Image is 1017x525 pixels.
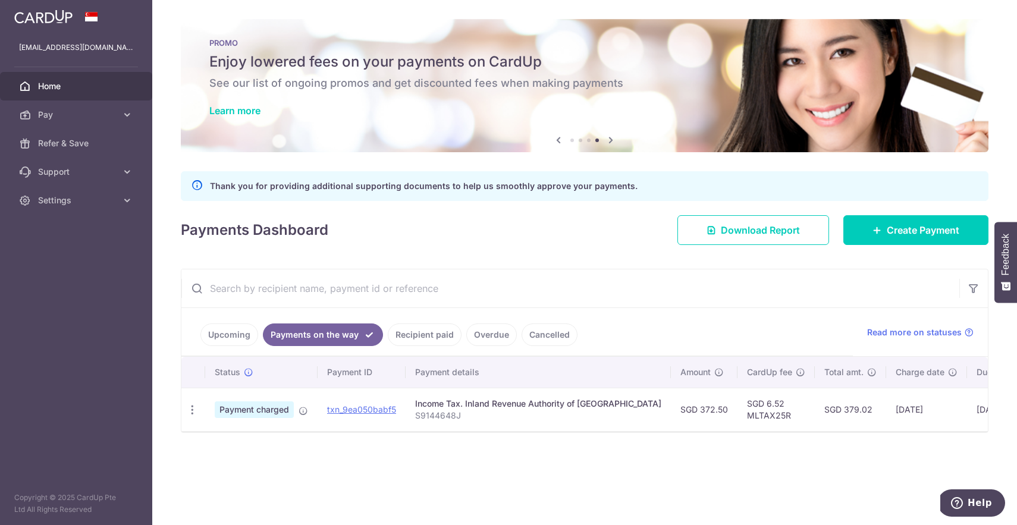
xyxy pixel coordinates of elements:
span: Pay [38,109,117,121]
span: Charge date [896,366,944,378]
img: Latest Promos banner [181,19,988,152]
a: Create Payment [843,215,988,245]
a: Overdue [466,323,517,346]
a: Learn more [209,105,260,117]
span: Create Payment [887,223,959,237]
button: Feedback - Show survey [994,222,1017,303]
span: Payment charged [215,401,294,418]
img: CardUp [14,10,73,24]
input: Search by recipient name, payment id or reference [181,269,959,307]
span: Amount [680,366,711,378]
h6: See our list of ongoing promos and get discounted fees when making payments [209,76,960,90]
span: Home [38,80,117,92]
td: SGD 6.52 MLTAX25R [737,388,815,431]
h5: Enjoy lowered fees on your payments on CardUp [209,52,960,71]
a: Recipient paid [388,323,462,346]
iframe: Opens a widget where you can find more information [940,489,1005,519]
td: SGD 372.50 [671,388,737,431]
span: Support [38,166,117,178]
th: Payment ID [318,357,406,388]
a: Upcoming [200,323,258,346]
a: Cancelled [522,323,577,346]
h4: Payments Dashboard [181,219,328,241]
a: Read more on statuses [867,326,974,338]
div: Income Tax. Inland Revenue Authority of [GEOGRAPHIC_DATA] [415,398,661,410]
span: Download Report [721,223,800,237]
th: Payment details [406,357,671,388]
span: Refer & Save [38,137,117,149]
span: Read more on statuses [867,326,962,338]
td: [DATE] [886,388,967,431]
span: Settings [38,194,117,206]
p: S9144648J [415,410,661,422]
td: SGD 379.02 [815,388,886,431]
a: Download Report [677,215,829,245]
span: Feedback [1000,234,1011,275]
span: Total amt. [824,366,864,378]
p: [EMAIL_ADDRESS][DOMAIN_NAME] [19,42,133,54]
a: Payments on the way [263,323,383,346]
span: CardUp fee [747,366,792,378]
p: PROMO [209,38,960,48]
a: txn_9ea050babf5 [327,404,396,414]
p: Thank you for providing additional supporting documents to help us smoothly approve your payments. [210,179,638,193]
span: Status [215,366,240,378]
span: Due date [977,366,1012,378]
